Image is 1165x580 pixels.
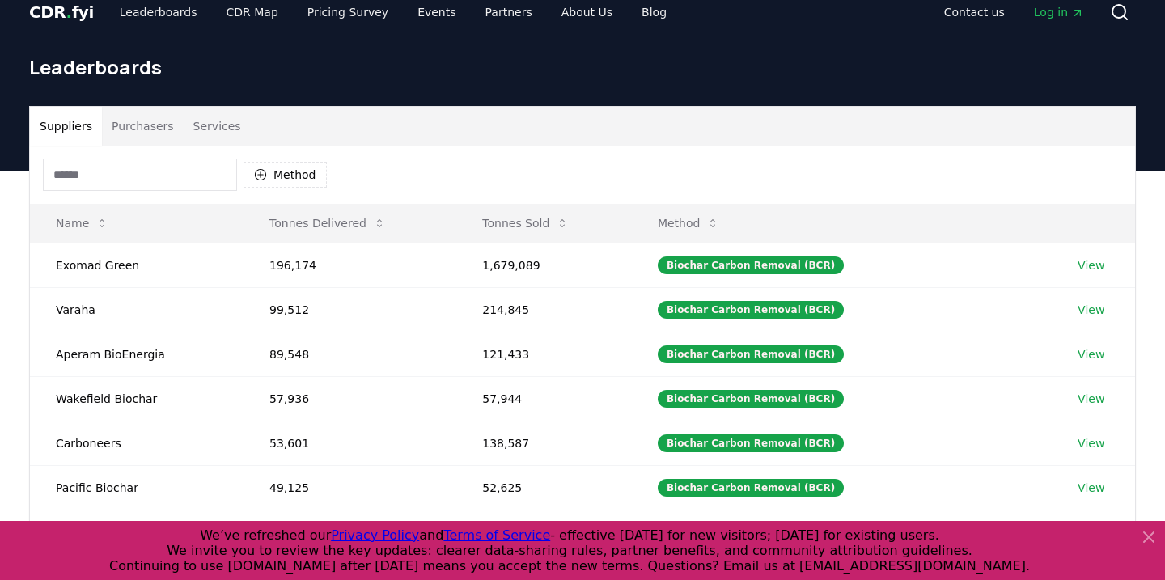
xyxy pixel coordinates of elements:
td: Varaha [30,287,244,332]
button: Tonnes Delivered [256,207,399,239]
div: Biochar Carbon Removal (BCR) [658,479,844,497]
td: 52,625 [456,465,632,510]
td: 1,679,089 [456,243,632,287]
span: CDR fyi [29,2,94,22]
td: 121,433 [456,332,632,376]
span: Log in [1034,4,1084,20]
button: Tonnes Sold [469,207,582,239]
button: Name [43,207,121,239]
td: 99,512 [244,287,456,332]
td: Carboneers [30,421,244,465]
td: Pacific Biochar [30,465,244,510]
div: Biochar Carbon Removal (BCR) [658,345,844,363]
span: . [66,2,72,22]
td: Exomad Green [30,243,244,287]
td: Aperam BioEnergia [30,332,244,376]
button: Method [244,162,327,188]
a: View [1078,480,1104,496]
td: 57,944 [456,376,632,421]
td: 89,548 [244,332,456,376]
div: Biochar Carbon Removal (BCR) [658,301,844,319]
td: 53,601 [244,421,456,465]
div: Biochar Carbon Removal (BCR) [658,390,844,408]
a: View [1078,302,1104,318]
button: Services [184,107,251,146]
a: View [1078,391,1104,407]
td: 138,587 [456,421,632,465]
a: CDR.fyi [29,1,94,23]
td: 49,125 [244,465,456,510]
td: 57,936 [244,376,456,421]
div: Biochar Carbon Removal (BCR) [658,434,844,452]
a: View [1078,435,1104,451]
td: 196,174 [244,243,456,287]
button: Purchasers [102,107,184,146]
div: Biochar Carbon Removal (BCR) [658,256,844,274]
a: View [1078,257,1104,273]
h1: Leaderboards [29,54,1136,80]
button: Method [645,207,733,239]
td: 26,108 [244,510,456,554]
td: Freres Biochar [30,510,244,554]
a: View [1078,346,1104,362]
td: 214,845 [456,287,632,332]
td: Wakefield Biochar [30,376,244,421]
button: Suppliers [30,107,102,146]
td: 26,108 [456,510,632,554]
